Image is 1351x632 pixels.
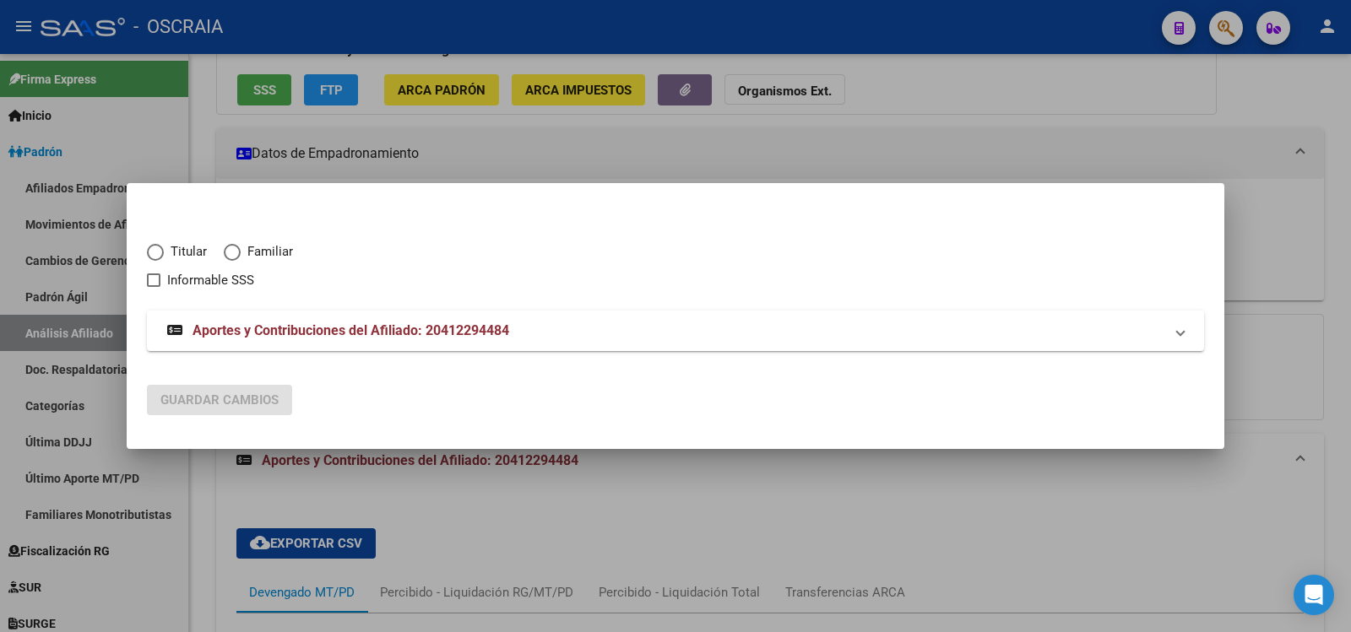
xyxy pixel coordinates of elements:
[193,322,509,338] span: Aportes y Contribuciones del Afiliado: 20412294484
[241,242,293,262] span: Familiar
[1294,575,1334,615] div: Open Intercom Messenger
[147,385,292,415] button: Guardar Cambios
[160,392,279,408] span: Guardar Cambios
[164,242,207,262] span: Titular
[147,248,310,263] mat-radio-group: Elija una opción
[167,270,254,290] span: Informable SSS
[147,311,1204,351] mat-expansion-panel-header: Aportes y Contribuciones del Afiliado: 20412294484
